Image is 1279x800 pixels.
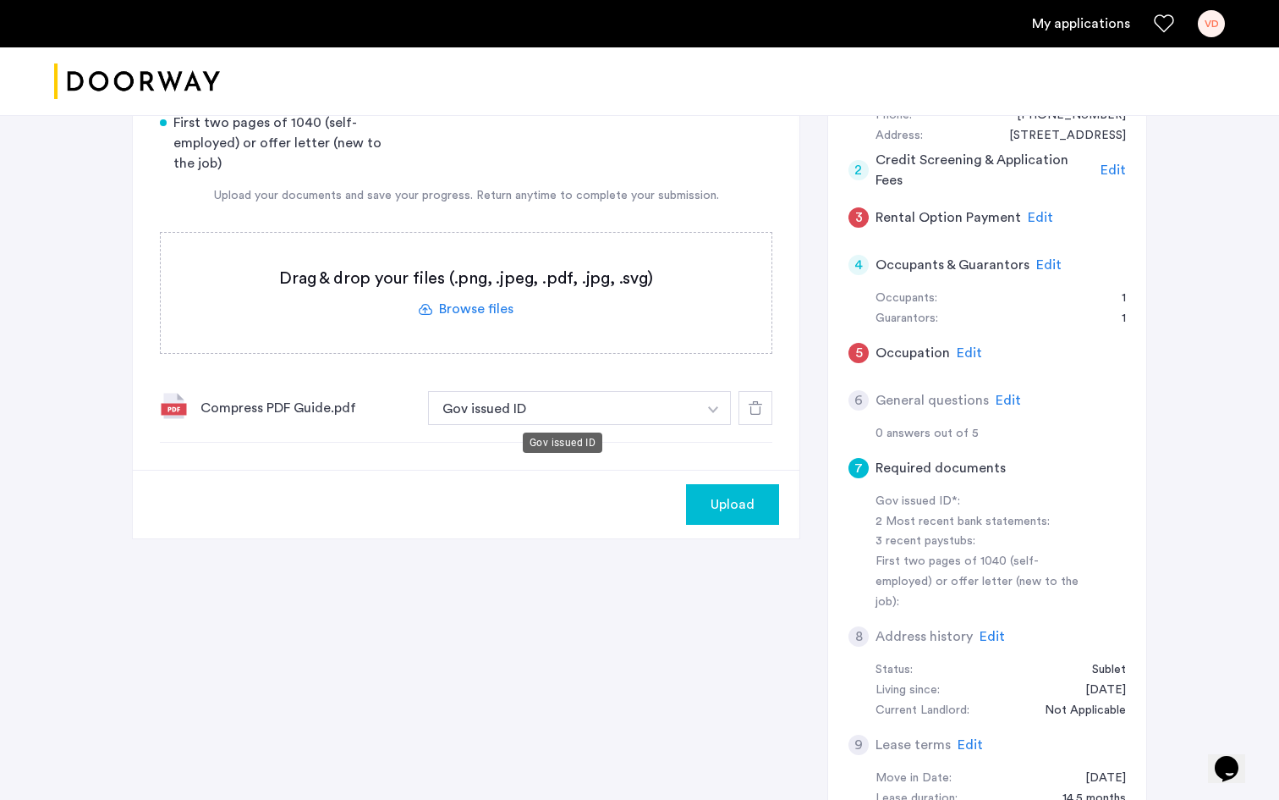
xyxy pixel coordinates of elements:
[876,289,937,309] div: Occupants:
[1101,163,1126,177] span: Edit
[957,346,982,360] span: Edit
[848,343,869,363] div: 5
[711,494,755,515] span: Upload
[876,769,952,789] div: Move in Date:
[876,390,989,411] h5: General questions
[848,735,869,755] div: 9
[686,484,779,525] button: button
[876,681,940,701] div: Living since:
[160,113,398,174] div: First two pages of 1040 (self-employed) or offer letter (new to the job)
[54,50,220,113] img: logo
[428,391,697,425] button: button
[1036,258,1062,272] span: Edit
[848,255,869,275] div: 4
[876,126,923,146] div: Address:
[160,187,772,205] div: Upload your documents and save your progress. Return anytime to complete your submission.
[876,424,1126,444] div: 0 answers out of 5
[958,738,983,752] span: Edit
[848,626,869,647] div: 8
[1198,10,1225,37] div: VD
[1105,309,1126,329] div: 1
[876,492,1089,512] div: Gov issued ID*:
[523,433,602,453] div: Gov issued ID
[876,552,1089,613] div: First two pages of 1040 (self-employed) or offer letter (new to the job):
[876,343,950,363] h5: Occupation
[160,392,187,419] img: file
[1068,681,1126,701] div: 09/15/2025
[876,512,1089,532] div: 2 Most recent bank statements:
[696,391,731,425] button: button
[876,309,938,329] div: Guarantors:
[1154,14,1174,34] a: Favorites
[200,398,414,418] div: Compress PDF Guide.pdf
[876,532,1089,552] div: 3 recent paystubs:
[1028,701,1126,721] div: Not Applicable
[708,406,718,413] img: arrow
[980,630,1005,643] span: Edit
[848,207,869,228] div: 3
[1032,14,1130,34] a: My application
[1208,732,1262,783] iframe: chat widget
[848,390,869,411] div: 6
[876,626,973,647] h5: Address history
[876,255,1029,275] h5: Occupants & Guarantors
[876,150,1095,190] h5: Credit Screening & Application Fees
[848,160,869,180] div: 2
[876,701,969,721] div: Current Landlord:
[848,458,869,478] div: 7
[1068,769,1126,789] div: 10/01/2025
[876,660,913,681] div: Status:
[876,735,951,755] h5: Lease terms
[876,207,1021,228] h5: Rental Option Payment
[54,50,220,113] a: Cazamio logo
[996,394,1021,407] span: Edit
[992,126,1126,146] div: 367 Stockton Street, #7C
[1075,660,1126,681] div: Sublet
[876,458,1006,478] h5: Required documents
[1105,289,1126,309] div: 1
[1028,211,1053,224] span: Edit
